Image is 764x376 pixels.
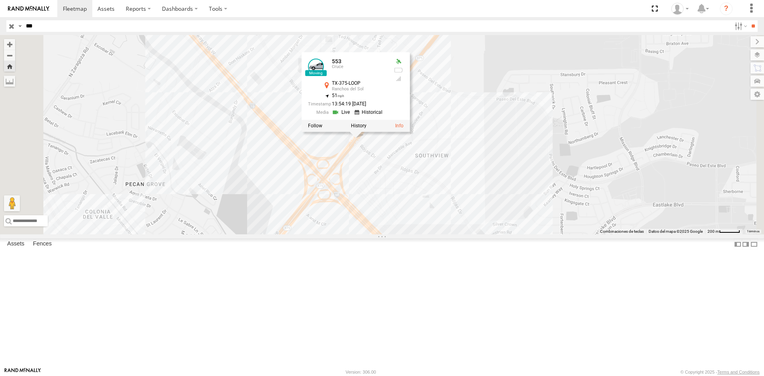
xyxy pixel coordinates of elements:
div: Irving Rodriguez [668,3,692,15]
button: Combinaciones de teclas [600,229,644,234]
label: Realtime tracking of Asset [308,123,322,129]
button: Escala del mapa: 200 m por 49 píxeles [705,229,743,234]
label: Search Query [17,20,23,32]
button: Zoom Home [4,61,15,72]
label: Dock Summary Table to the Right [742,238,750,250]
a: View Asset Details [395,123,403,129]
label: Hide Summary Table [750,238,758,250]
label: View Asset History [351,123,366,129]
a: View Asset Details [308,58,324,74]
button: Zoom out [4,50,15,61]
a: Términos [747,230,760,233]
span: Datos del mapa ©2025 Google [649,229,703,234]
div: TX-375-LOOP [332,81,388,86]
a: View Historical Media Streams [355,109,385,116]
div: Valid GPS Fix [394,58,403,65]
span: 200 m [707,229,719,234]
button: Arrastra al hombrecito al mapa para abrir Street View [4,195,20,211]
label: Fences [29,239,56,250]
label: Search Filter Options [731,20,748,32]
div: Cruce [332,64,388,69]
a: Terms and Conditions [717,370,760,374]
label: Measure [4,76,15,87]
label: Map Settings [750,89,764,100]
a: Visit our Website [4,368,41,376]
button: Zoom in [4,39,15,50]
label: Assets [3,239,28,250]
label: Dock Summary Table to the Left [734,238,742,250]
i: ? [720,2,733,15]
div: Version: 306.00 [346,370,376,374]
div: Last Event GSM Signal Strength [394,76,403,82]
span: 51 [332,93,345,98]
div: Ranchos del Sol [332,87,388,92]
a: View Live Media Streams [332,109,352,116]
img: rand-logo.svg [8,6,49,12]
div: Date/time of location update [308,101,388,107]
a: 553 [332,58,341,64]
div: © Copyright 2025 - [680,370,760,374]
div: No battery health information received from this device. [394,67,403,73]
